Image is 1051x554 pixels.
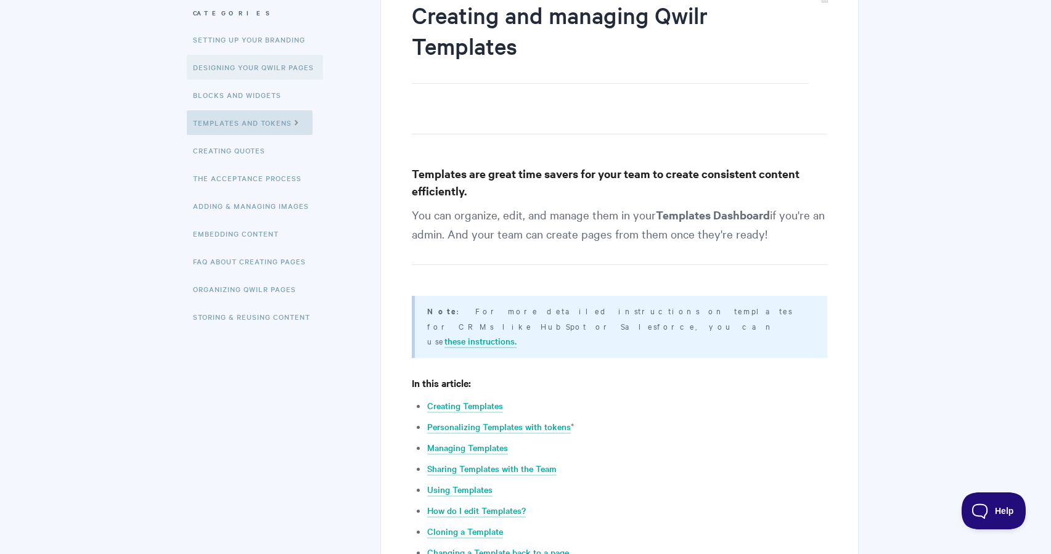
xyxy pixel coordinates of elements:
a: Using Templates [427,483,493,497]
a: How do I edit Templates? [427,504,526,518]
a: Cloning a Template [427,525,503,539]
a: The Acceptance Process [193,166,311,190]
a: Setting up your Branding [193,27,314,52]
p: : For more detailed instructions on templates for CRMs like HubSpot or Salesforce, you can use [427,303,811,348]
a: Embedding Content [193,221,288,246]
a: Sharing Templates with the Team [427,462,557,476]
a: Designing Your Qwilr Pages [187,55,323,79]
iframe: Toggle Customer Support [962,492,1026,529]
b: Note [427,305,457,317]
a: these instructions. [444,335,517,348]
a: Blocks and Widgets [193,83,290,107]
h3: Categories [193,2,346,24]
a: Personalizing Templates with tokens [427,420,571,434]
strong: Templates Dashboard [656,207,770,222]
a: Storing & Reusing Content [193,304,319,329]
a: Managing Templates [427,441,508,455]
a: Organizing Qwilr Pages [193,277,305,301]
a: Creating Templates [427,399,503,413]
h3: Templates are great time savers for your team to create consistent content efficiently. [412,165,827,200]
p: You can organize, edit, and manage them in your if you're an admin. And your team can create page... [412,205,827,265]
a: Adding & Managing Images [193,193,318,218]
a: FAQ About Creating Pages [193,249,315,274]
a: Creating Quotes [193,138,274,163]
strong: In this article: [412,376,471,389]
a: Templates and Tokens [187,110,313,135]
